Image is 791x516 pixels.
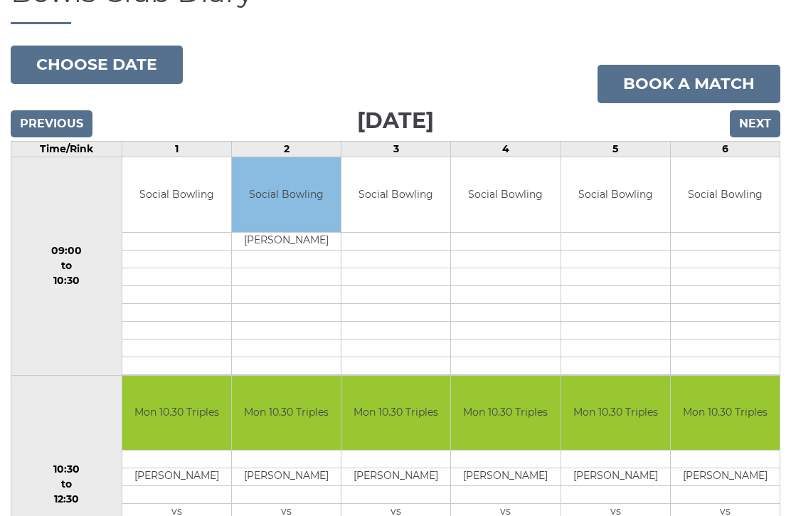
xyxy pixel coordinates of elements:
td: Mon 10.30 Triples [561,377,670,451]
td: [PERSON_NAME] [671,469,780,487]
td: Mon 10.30 Triples [671,377,780,451]
td: 1 [122,142,231,158]
td: [PERSON_NAME] [561,469,670,487]
td: [PERSON_NAME] [232,233,341,251]
td: Social Bowling [451,158,560,233]
td: Mon 10.30 Triples [451,377,560,451]
td: [PERSON_NAME] [232,469,341,487]
td: Mon 10.30 Triples [122,377,231,451]
td: [PERSON_NAME] [122,469,231,487]
td: Social Bowling [671,158,780,233]
td: [PERSON_NAME] [341,469,450,487]
button: Choose date [11,46,183,85]
td: 5 [561,142,670,158]
td: Mon 10.30 Triples [232,377,341,451]
td: [PERSON_NAME] [451,469,560,487]
input: Next [730,111,780,138]
td: Social Bowling [232,158,341,233]
td: Social Bowling [122,158,231,233]
td: Social Bowling [561,158,670,233]
td: Mon 10.30 Triples [341,377,450,451]
td: 4 [451,142,561,158]
a: Book a match [598,65,780,104]
td: 6 [670,142,780,158]
td: 3 [341,142,451,158]
td: Social Bowling [341,158,450,233]
td: 2 [231,142,341,158]
input: Previous [11,111,92,138]
td: Time/Rink [11,142,122,158]
td: 09:00 to 10:30 [11,158,122,377]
